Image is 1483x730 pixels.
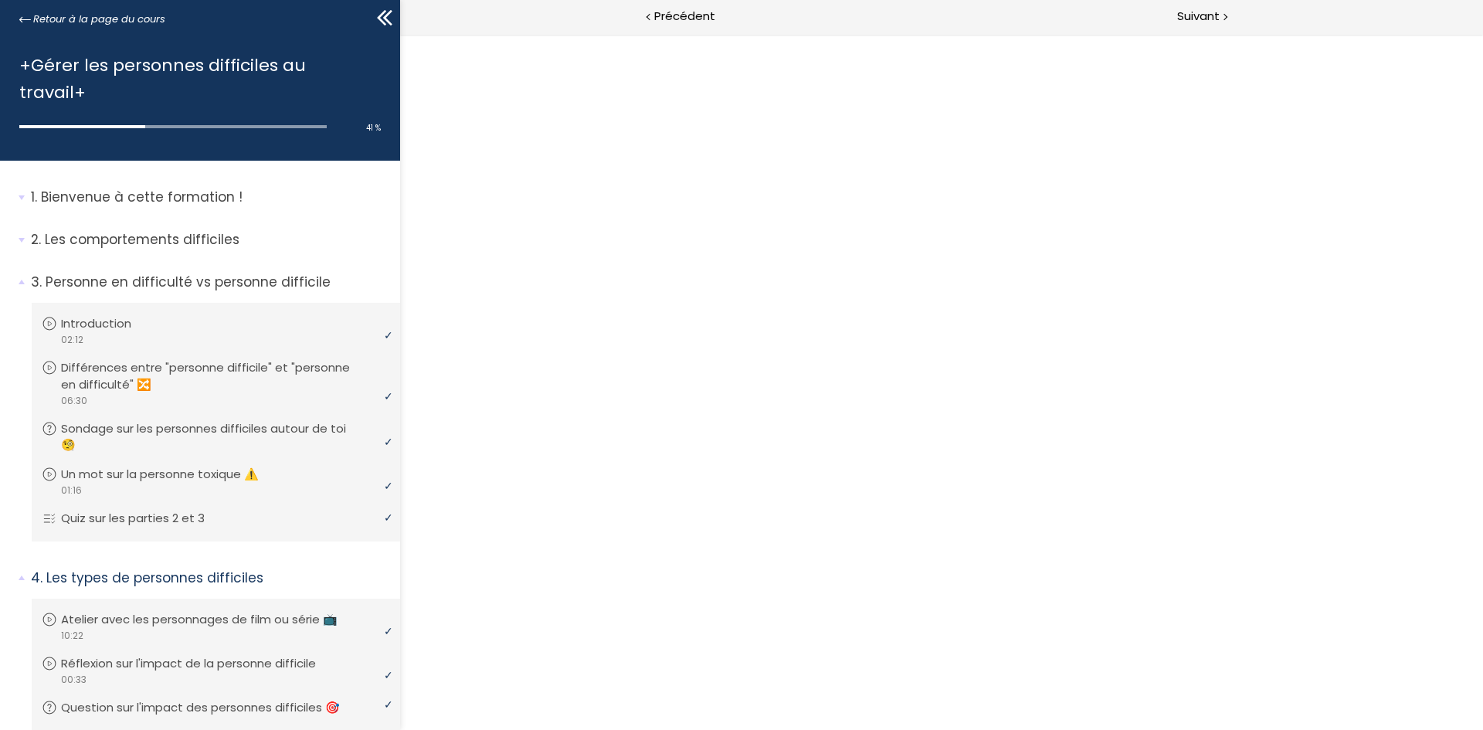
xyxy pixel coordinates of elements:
[61,466,282,483] p: Un mot sur la personne toxique ⚠️
[60,673,87,687] span: 00:33
[31,273,42,292] span: 3.
[61,699,363,716] p: Question sur l'impact des personnes difficiles 🎯
[1177,7,1220,26] span: Suivant
[31,188,389,207] p: Bienvenue à cette formation !
[61,315,154,332] p: Introduction
[31,569,42,588] span: 4.
[654,7,715,26] span: Précédent
[8,696,165,730] iframe: chat widget
[61,510,228,527] p: Quiz sur les parties 2 et 3
[366,122,381,134] span: 41 %
[31,230,389,250] p: Les comportements difficiles
[61,611,361,628] p: Atelier avec les personnages de film ou série 📺
[31,273,389,292] p: Personne en difficulté vs personne difficile
[31,188,37,207] span: 1.
[33,11,165,28] span: Retour à la page du cours
[31,569,389,588] p: Les types de personnes difficiles
[60,629,83,643] span: 10:22
[60,394,87,408] span: 06:30
[19,11,165,28] a: Retour à la page du cours
[61,359,386,393] p: Différences entre "personne difficile" et "personne en difficulté" 🔀
[60,484,82,497] span: 01:16
[61,655,339,672] p: Réflexion sur l'impact de la personne difficile
[60,333,83,347] span: 02:12
[61,420,386,454] p: Sondage sur les personnes difficiles autour de toi 🧐
[31,230,41,250] span: 2.
[19,52,373,106] h1: +Gérer les personnes difficiles au travail+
